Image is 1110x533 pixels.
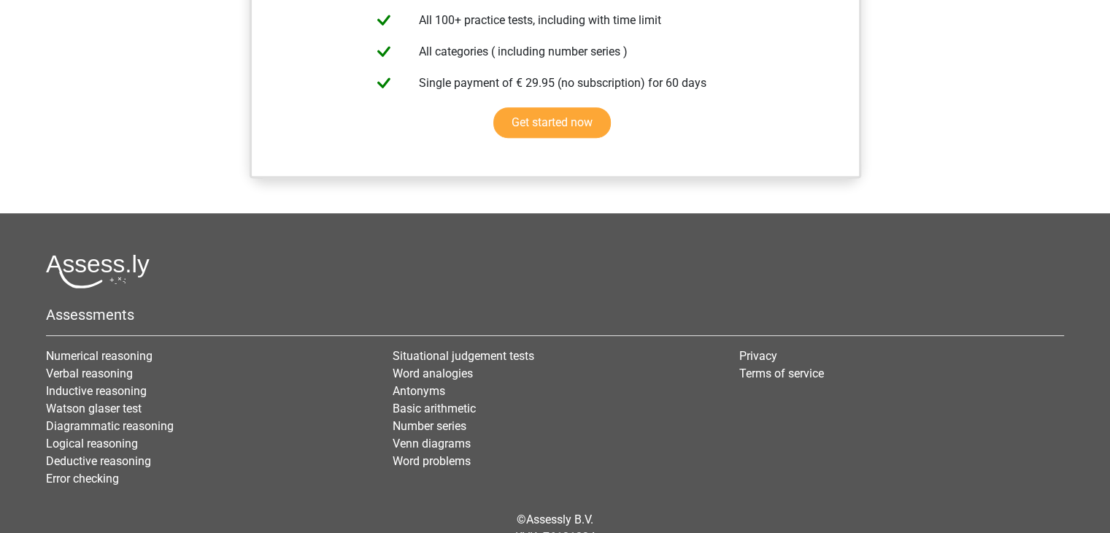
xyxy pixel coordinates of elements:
a: Basic arithmetic [393,402,476,415]
a: Terms of service [739,367,824,380]
a: Error checking [46,472,119,486]
a: Privacy [739,349,777,363]
a: Word problems [393,454,471,468]
a: Inductive reasoning [46,384,147,398]
a: Get started now [493,107,611,138]
a: Number series [393,419,466,433]
a: Numerical reasoning [46,349,153,363]
a: Verbal reasoning [46,367,133,380]
h5: Assessments [46,306,1064,323]
a: Logical reasoning [46,437,138,450]
a: Watson glaser test [46,402,142,415]
a: Word analogies [393,367,473,380]
a: Diagrammatic reasoning [46,419,174,433]
a: Assessly B.V. [526,513,593,526]
a: Deductive reasoning [46,454,151,468]
a: Antonyms [393,384,445,398]
img: Assessly logo [46,254,150,288]
a: Situational judgement tests [393,349,534,363]
a: Venn diagrams [393,437,471,450]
